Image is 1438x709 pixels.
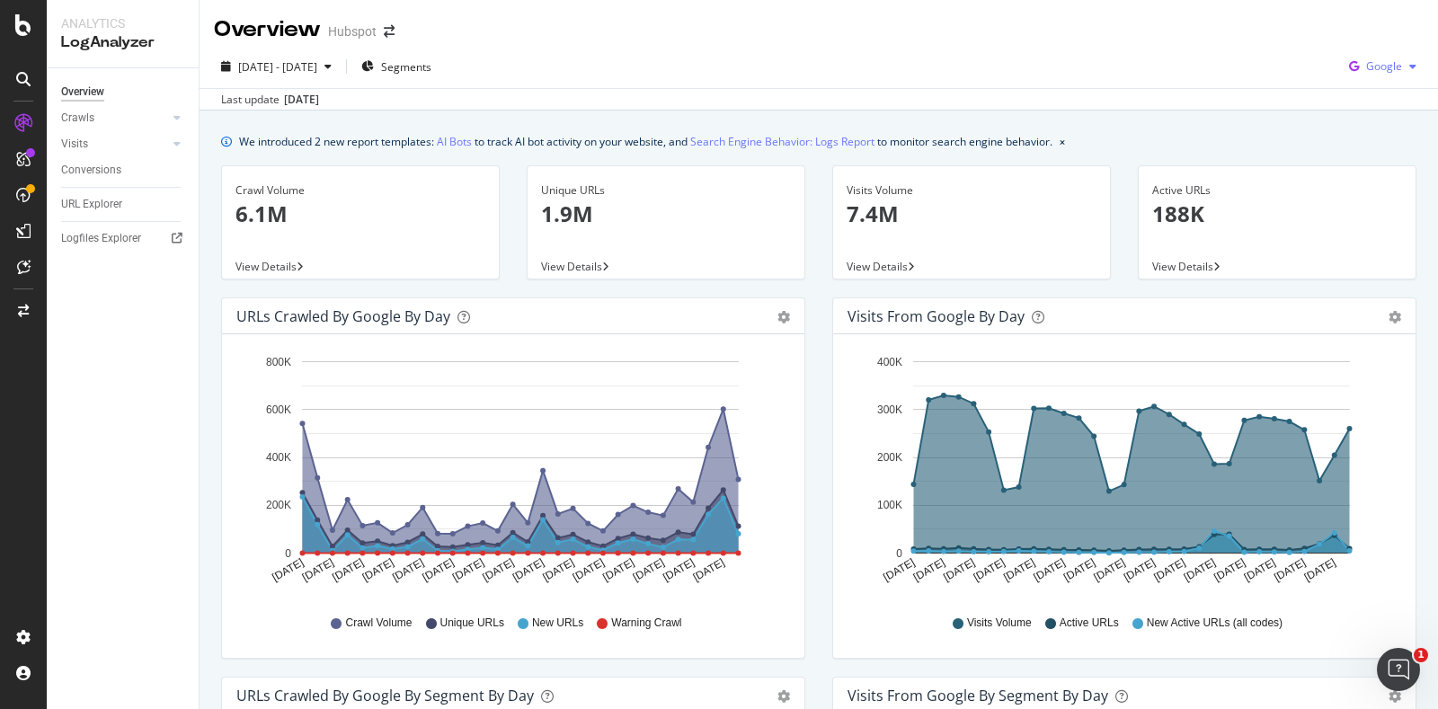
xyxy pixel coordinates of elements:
iframe: Intercom live chat [1377,648,1420,691]
span: Active URLs [1060,616,1119,631]
span: New URLs [532,616,583,631]
span: 1 [1414,648,1428,662]
svg: A chart. [848,349,1393,598]
div: We introduced 2 new report templates: to track AI bot activity on your website, and to monitor se... [239,132,1052,151]
text: [DATE] [540,556,576,584]
span: Google [1366,58,1402,74]
text: 300K [877,403,902,416]
div: Logfiles Explorer [61,229,141,248]
a: Logfiles Explorer [61,229,186,248]
text: [DATE] [1061,556,1097,584]
span: New Active URLs (all codes) [1147,616,1283,631]
button: close banner [1055,129,1070,155]
div: gear [777,690,790,703]
text: [DATE] [1001,556,1037,584]
div: Active URLs [1152,182,1402,199]
text: [DATE] [1212,556,1247,584]
text: [DATE] [661,556,697,584]
text: 400K [877,356,902,368]
p: 6.1M [235,199,485,229]
a: Crawls [61,109,168,128]
div: Visits from Google by day [848,307,1025,325]
span: Segments [381,59,431,75]
span: Crawl Volume [345,616,412,631]
div: gear [1389,311,1401,323]
text: [DATE] [600,556,636,584]
text: [DATE] [1032,556,1068,584]
a: Visits [61,135,168,154]
text: 0 [285,547,291,560]
div: info banner [221,132,1416,151]
text: [DATE] [330,556,366,584]
div: Overview [61,83,104,102]
text: [DATE] [571,556,607,584]
div: Visits [61,135,88,154]
p: 188K [1152,199,1402,229]
button: Google [1342,52,1424,81]
button: Segments [354,52,439,81]
div: gear [777,311,790,323]
text: [DATE] [481,556,517,584]
text: [DATE] [270,556,306,584]
text: [DATE] [972,556,1007,584]
div: Conversions [61,161,121,180]
div: URL Explorer [61,195,122,214]
text: [DATE] [450,556,486,584]
p: 7.4M [847,199,1096,229]
div: Visits Volume [847,182,1096,199]
a: URL Explorer [61,195,186,214]
text: [DATE] [360,556,396,584]
text: [DATE] [1302,556,1338,584]
text: 400K [266,451,291,464]
span: View Details [235,259,297,274]
a: Search Engine Behavior: Logs Report [690,132,874,151]
a: Overview [61,83,186,102]
text: [DATE] [510,556,546,584]
button: [DATE] - [DATE] [214,52,339,81]
div: Visits from Google By Segment By Day [848,687,1108,705]
text: 100K [877,500,902,512]
a: AI Bots [437,132,472,151]
text: [DATE] [390,556,426,584]
text: [DATE] [691,556,727,584]
span: View Details [1152,259,1213,274]
text: [DATE] [941,556,977,584]
div: Crawls [61,109,94,128]
div: gear [1389,690,1401,703]
text: [DATE] [300,556,336,584]
span: Unique URLs [440,616,504,631]
div: arrow-right-arrow-left [384,25,395,38]
text: 800K [266,356,291,368]
text: 200K [266,500,291,512]
text: [DATE] [1151,556,1187,584]
text: 200K [877,451,902,464]
text: [DATE] [1242,556,1278,584]
text: [DATE] [631,556,667,584]
div: LogAnalyzer [61,32,184,53]
text: 0 [896,547,902,560]
a: Conversions [61,161,186,180]
span: Warning Crawl [611,616,681,631]
div: Overview [214,14,321,45]
span: View Details [541,259,602,274]
div: Last update [221,92,319,108]
text: [DATE] [421,556,457,584]
div: Unique URLs [541,182,791,199]
span: Visits Volume [967,616,1032,631]
text: [DATE] [1122,556,1158,584]
text: [DATE] [1272,556,1308,584]
div: Analytics [61,14,184,32]
text: [DATE] [1182,556,1218,584]
span: [DATE] - [DATE] [238,59,317,75]
svg: A chart. [236,349,782,598]
div: [DATE] [284,92,319,108]
div: URLs Crawled by Google By Segment By Day [236,687,534,705]
div: URLs Crawled by Google by day [236,307,450,325]
p: 1.9M [541,199,791,229]
text: [DATE] [881,556,917,584]
div: Crawl Volume [235,182,485,199]
text: [DATE] [911,556,947,584]
text: 600K [266,403,291,416]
